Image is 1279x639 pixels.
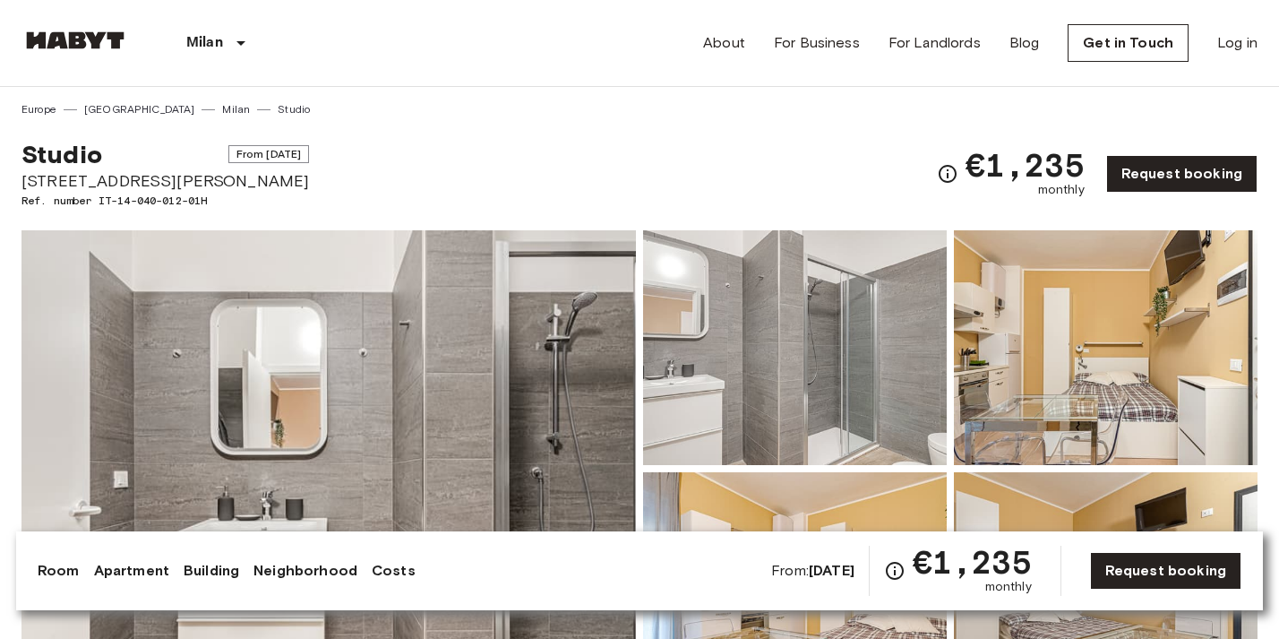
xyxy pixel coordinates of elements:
a: For Landlords [888,32,981,54]
a: Request booking [1106,155,1258,193]
a: Blog [1009,32,1040,54]
img: Habyt [21,31,129,49]
a: Europe [21,101,56,117]
a: Costs [372,560,416,582]
a: Milan [222,101,250,117]
span: €1,235 [966,149,1085,181]
a: Log in [1217,32,1258,54]
span: monthly [1038,181,1085,199]
b: [DATE] [809,562,854,579]
span: [STREET_ADDRESS][PERSON_NAME] [21,169,309,193]
span: monthly [985,578,1032,596]
span: From [DATE] [228,145,310,163]
span: Studio [21,139,102,169]
a: About [703,32,745,54]
span: From: [771,561,854,581]
p: Milan [186,32,223,54]
a: Get in Touch [1068,24,1189,62]
a: Request booking [1090,552,1241,590]
a: Neighborhood [253,560,357,582]
svg: Check cost overview for full price breakdown. Please note that discounts apply to new joiners onl... [937,163,958,185]
a: Building [184,560,239,582]
a: For Business [774,32,860,54]
a: [GEOGRAPHIC_DATA] [84,101,195,117]
a: Studio [278,101,310,117]
a: Room [38,560,80,582]
a: Apartment [94,560,169,582]
img: Picture of unit IT-14-040-012-01H [954,230,1258,465]
svg: Check cost overview for full price breakdown. Please note that discounts apply to new joiners onl... [884,560,906,582]
span: Ref. number IT-14-040-012-01H [21,193,309,209]
span: €1,235 [913,546,1032,578]
img: Picture of unit IT-14-040-012-01H [643,230,947,465]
